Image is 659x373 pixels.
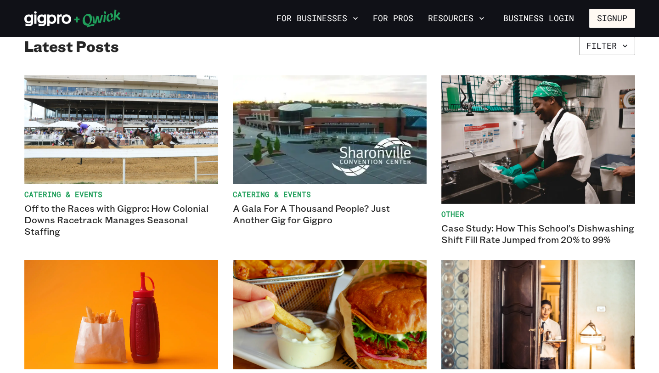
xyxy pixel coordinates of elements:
p: Case Study: How This School's Dishwashing Shift Fill Rate Jumped from 20% to 99% [441,222,635,245]
p: Off to the Races with Gigpro: How Colonial Downs Racetrack Manages Seasonal Staffing [24,203,218,237]
iframe: Netlify Drawer [151,351,509,373]
img: Qwick [24,9,121,28]
img: quick service restaurants serving fries and burgers are using Gigpro for staffing. [233,260,427,369]
button: Signup [589,9,635,28]
img: Case Study: How This School's Dishwashing Shift Fill Rate Jumped from 20% to 99% [441,75,635,204]
span: Other [441,209,635,219]
span: Catering & Events [233,190,427,199]
a: Business Login [496,9,582,28]
img: Gigpro FOH support staff helps with room service [441,260,635,369]
a: Catering & EventsA Gala For A Thousand People? Just Another Gig for Gigpro [233,75,427,245]
a: For Pros [369,11,417,26]
img: View of Colonial Downs horse race track [24,75,218,184]
p: A Gala For A Thousand People? Just Another Gig for Gigpro [233,203,427,226]
button: Resources [424,11,488,26]
img: Sky photo of the outside of the Sharonville Convention Center [233,75,427,184]
button: For Businesses [273,11,362,26]
h2: Latest Posts [24,37,119,55]
button: Filter [579,37,635,55]
img: fries and ketchup are popular at this fat food franchise that uses Gigpro to cover supplemental s... [24,260,218,369]
a: Catering & EventsOff to the Races with Gigpro: How Colonial Downs Racetrack Manages Seasonal Staf... [24,75,218,245]
a: OtherCase Study: How This School's Dishwashing Shift Fill Rate Jumped from 20% to 99% [441,75,635,245]
span: Catering & Events [24,190,218,199]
